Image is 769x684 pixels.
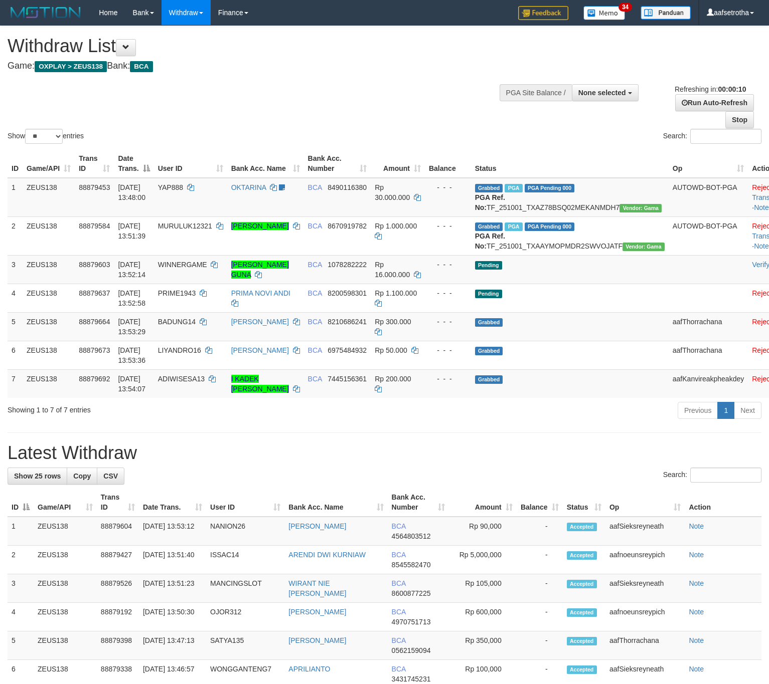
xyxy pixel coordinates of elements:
td: 88879192 [97,603,139,631]
span: Refreshing in: [675,85,746,93]
div: - - - [429,221,467,231]
select: Showentries [25,129,63,144]
label: Show entries [8,129,84,144]
th: Bank Acc. Number: activate to sort column ascending [304,149,371,178]
td: ZEUS138 [34,574,97,603]
span: 88879692 [79,375,110,383]
div: - - - [429,374,467,384]
span: Grabbed [475,347,503,355]
span: [DATE] 13:48:00 [118,183,145,201]
span: BADUNG14 [158,318,196,326]
th: Balance: activate to sort column ascending [517,488,563,517]
span: BCA [392,665,406,673]
th: Game/API: activate to sort column ascending [34,488,97,517]
td: - [517,546,563,574]
span: 88879673 [79,346,110,354]
span: Grabbed [475,318,503,327]
span: BCA [308,375,322,383]
td: ZEUS138 [23,369,75,398]
span: Accepted [567,523,597,531]
span: Rp 200.000 [375,375,411,383]
a: Next [734,402,761,419]
a: [PERSON_NAME] [288,522,346,530]
span: Copy 0562159094 to clipboard [392,646,431,654]
a: Stop [725,111,754,128]
span: Copy 8490116380 to clipboard [328,183,367,191]
td: [DATE] 13:51:40 [139,546,206,574]
a: Note [689,665,704,673]
span: Copy 1078282222 to clipboard [328,261,367,269]
span: 88879584 [79,222,110,230]
span: Copy [73,472,91,480]
td: 7 [8,369,23,398]
td: - [517,574,563,603]
div: - - - [429,288,467,298]
div: Showing 1 to 7 of 7 entries [8,401,313,415]
span: BCA [308,183,322,191]
td: [DATE] 13:51:23 [139,574,206,603]
span: Copy 6975484932 to clipboard [328,346,367,354]
span: Copy 3431745231 to clipboard [392,675,431,683]
a: Note [689,522,704,530]
div: PGA Site Balance / [500,84,572,101]
div: - - - [429,345,467,355]
th: Amount: activate to sort column ascending [449,488,517,517]
span: Rp 16.000.000 [375,261,410,279]
span: Grabbed [475,184,503,192]
td: - [517,631,563,660]
td: 3 [8,255,23,284]
th: Amount: activate to sort column ascending [371,149,425,178]
th: Balance [425,149,471,178]
h4: Game: Bank: [8,61,503,71]
span: Marked by aafnoeunsreypich [505,222,522,231]
a: Note [754,242,769,250]
a: Note [689,551,704,559]
span: Accepted [567,665,597,674]
span: Copy 8600877225 to clipboard [392,589,431,597]
span: Copy 4564803512 to clipboard [392,532,431,540]
input: Search: [690,468,761,483]
span: PGA Pending [525,222,575,231]
span: [DATE] 13:52:58 [118,289,145,307]
td: aafnoeunsreypich [605,546,685,574]
span: Rp 1.000.000 [375,222,417,230]
td: Rp 5,000,000 [449,546,517,574]
th: Date Trans.: activate to sort column ascending [139,488,206,517]
td: Rp 350,000 [449,631,517,660]
span: BCA [130,61,152,72]
td: 2 [8,216,23,255]
h1: Withdraw List [8,36,503,56]
th: Trans ID: activate to sort column ascending [75,149,114,178]
td: 1 [8,178,23,217]
td: [DATE] 13:53:12 [139,517,206,546]
span: Pending [475,261,502,270]
th: Action [685,488,761,517]
a: PRIMA NOVI ANDI [231,289,290,297]
span: ADIWISESA13 [158,375,205,383]
span: OXPLAY > ZEUS138 [35,61,107,72]
td: Rp 90,000 [449,517,517,546]
span: [DATE] 13:51:39 [118,222,145,240]
td: 4 [8,603,34,631]
span: Marked by aafmaleo [505,184,522,192]
td: 5 [8,312,23,341]
span: [DATE] 13:52:14 [118,261,145,279]
td: ZEUS138 [23,341,75,369]
td: aafSieksreyneath [605,574,685,603]
span: BCA [308,222,322,230]
th: Op: activate to sort column ascending [669,149,748,178]
td: 88879398 [97,631,139,660]
td: Rp 600,000 [449,603,517,631]
td: 4 [8,284,23,312]
span: Copy 8200598301 to clipboard [328,289,367,297]
span: Copy 7445156361 to clipboard [328,375,367,383]
td: 88879526 [97,574,139,603]
th: Status [471,149,669,178]
button: None selected [572,84,639,101]
td: [DATE] 13:50:30 [139,603,206,631]
td: ZEUS138 [34,517,97,546]
span: Grabbed [475,222,503,231]
span: Copy 8210686241 to clipboard [328,318,367,326]
span: Rp 300.000 [375,318,411,326]
td: Rp 105,000 [449,574,517,603]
